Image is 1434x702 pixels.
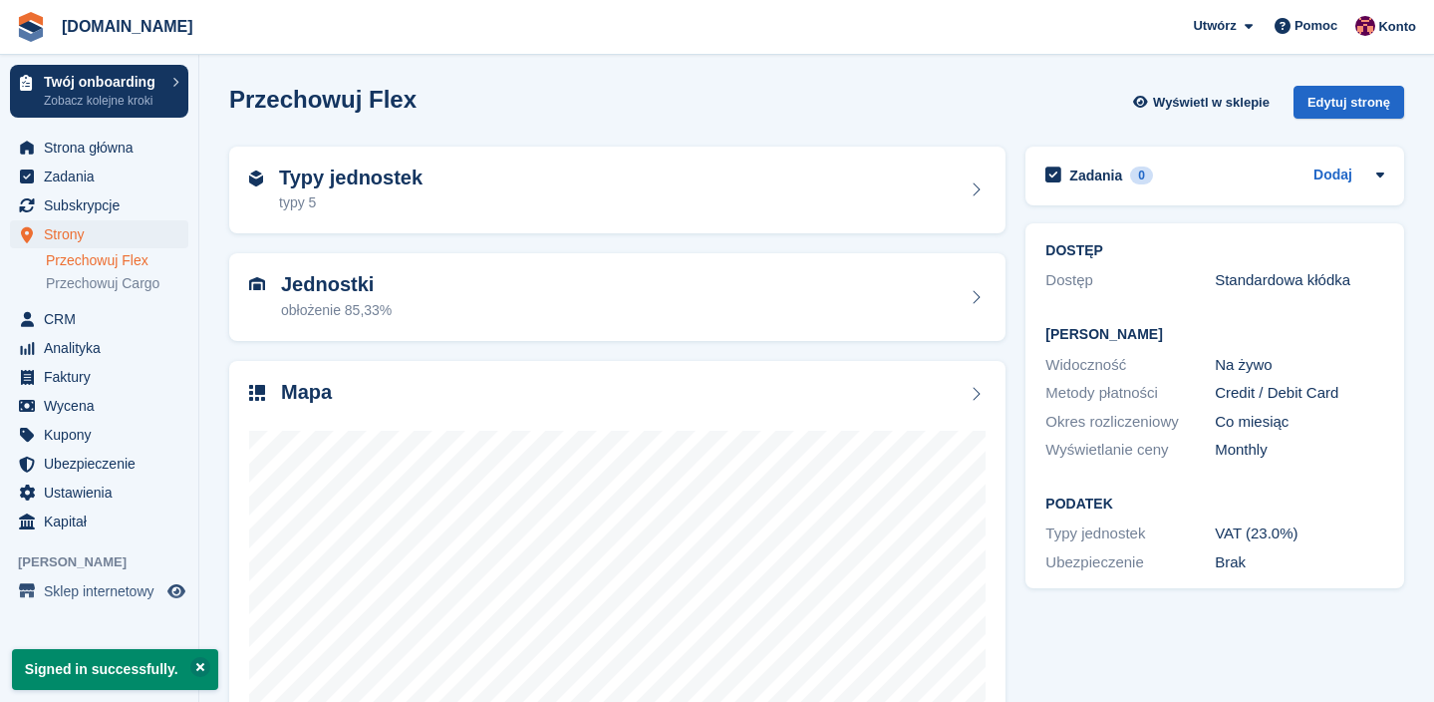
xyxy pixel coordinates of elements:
a: menu [10,334,188,362]
a: menu [10,134,188,162]
h2: Przechowuj Flex [229,86,417,113]
a: Przechowuj Flex [46,251,188,270]
a: menu [10,392,188,420]
div: Okres rozliczeniowy [1045,411,1215,434]
h2: [PERSON_NAME] [1045,327,1384,343]
img: unit-type-icn-2b2737a686de81e16bb02015468b77c625bbabd49415b5ef34ead5e3b44a266d.svg [249,171,263,186]
a: Edytuj stronę [1293,86,1404,127]
div: Monthly [1215,439,1384,462]
h2: Typy jednostek [279,167,423,189]
a: menu [10,508,188,535]
span: Konto [1378,17,1416,37]
div: Credit / Debit Card [1215,382,1384,405]
a: [DOMAIN_NAME] [54,10,201,43]
h2: Podatek [1045,497,1384,513]
a: menu [10,305,188,333]
div: 0 [1130,167,1153,184]
div: Metody płatności [1045,382,1215,405]
span: [PERSON_NAME] [18,552,198,572]
a: menu [10,220,188,248]
p: Twój onboarding [44,75,162,89]
div: Na żywo [1215,354,1384,377]
a: Twój onboarding Zobacz kolejne kroki [10,65,188,118]
span: Strona główna [44,134,163,162]
span: Subskrypcje [44,191,163,219]
span: Faktury [44,363,163,391]
img: map-icn-33ee37083ee616e46c38cad1a60f524a97daa1e2b2c8c0bc3eb3415660979fc1.svg [249,385,265,401]
div: Dostęp [1045,269,1215,292]
span: Kapitał [44,508,163,535]
p: Zobacz kolejne kroki [44,92,162,110]
span: Zadania [44,163,163,190]
h2: DOSTĘP [1045,243,1384,259]
a: Przechowuj Cargo [46,274,188,293]
a: menu [10,191,188,219]
div: Wyświetlanie ceny [1045,439,1215,462]
div: obłożenie 85,33% [281,300,392,321]
div: Ubezpieczenie [1045,551,1215,574]
a: menu [10,363,188,391]
span: Sklep internetowy [44,577,163,605]
div: VAT (23.0%) [1215,523,1384,545]
div: Standardowa kłódka [1215,269,1384,292]
span: Kupony [44,421,163,449]
img: Mateusz Kacwin [1355,16,1375,36]
h2: Mapa [281,381,332,404]
div: Brak [1215,551,1384,574]
a: Wyświetl w sklepie [1130,86,1278,119]
span: Ustawienia [44,479,163,507]
div: Widoczność [1045,354,1215,377]
span: Strony [44,220,163,248]
div: Typy jednostek [1045,523,1215,545]
p: Signed in successfully. [12,649,218,690]
span: Ubezpieczenie [44,450,163,478]
img: unit-icn-7be61d7bf1b0ce9d3e12c5938cc71ed9869f7b940bace4675aadf7bd6d80202e.svg [249,277,265,291]
span: Pomoc [1294,16,1337,36]
a: Jednostki obłożenie 85,33% [229,253,1005,341]
a: menu [10,163,188,190]
h2: Zadania [1069,167,1122,184]
span: Analityka [44,334,163,362]
a: Typy jednostek typy 5 [229,147,1005,234]
img: stora-icon-8386f47178a22dfd0bd8f6a31ec36ba5ce8667c1dd55bd0f319d3a0aa187defe.svg [16,12,46,42]
div: typy 5 [279,192,423,213]
h2: Jednostki [281,273,392,296]
a: Dodaj [1313,165,1352,187]
div: Edytuj stronę [1293,86,1404,119]
span: Utwórz [1193,16,1236,36]
span: CRM [44,305,163,333]
div: Co miesiąc [1215,411,1384,434]
a: menu [10,421,188,449]
a: menu [10,479,188,507]
span: Wycena [44,392,163,420]
a: Podgląd sklepu [164,579,188,603]
a: menu [10,577,188,605]
span: Wyświetl w sklepie [1153,93,1270,113]
a: menu [10,450,188,478]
